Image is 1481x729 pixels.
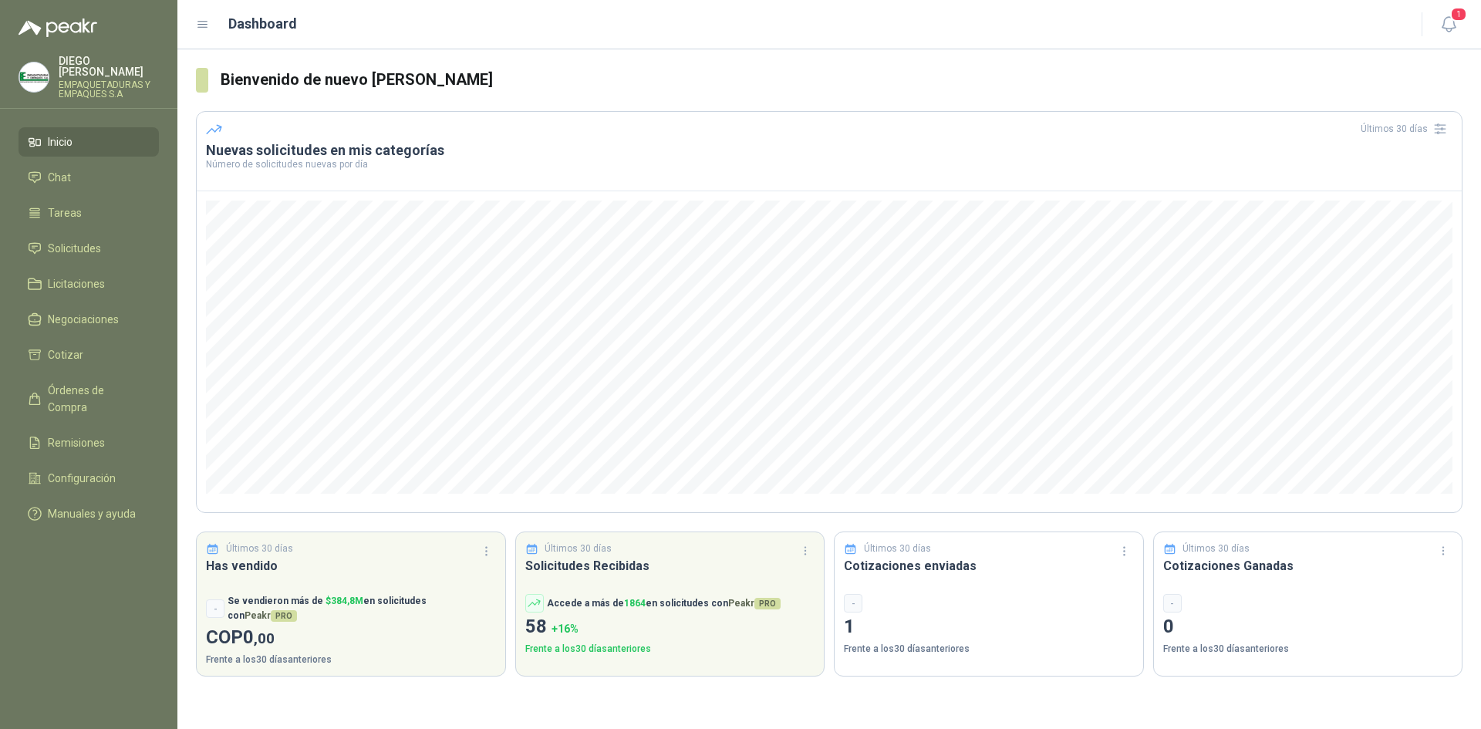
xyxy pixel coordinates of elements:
div: - [844,594,862,613]
p: DIEGO [PERSON_NAME] [59,56,159,77]
p: Accede a más de en solicitudes con [547,596,781,611]
a: Remisiones [19,428,159,457]
p: 0 [1163,613,1453,642]
a: Inicio [19,127,159,157]
span: Tareas [48,204,82,221]
h3: Solicitudes Recibidas [525,556,815,575]
span: PRO [754,598,781,609]
h3: Nuevas solicitudes en mis categorías [206,141,1452,160]
span: Peakr [728,598,781,609]
p: Número de solicitudes nuevas por día [206,160,1452,169]
span: Chat [48,169,71,186]
p: COP [206,623,496,653]
p: Frente a los 30 días anteriores [844,642,1134,656]
span: Órdenes de Compra [48,382,144,416]
img: Company Logo [19,62,49,92]
span: + 16 % [552,623,579,635]
p: EMPAQUETADURAS Y EMPAQUES S.A [59,80,159,99]
button: 1 [1435,11,1462,39]
p: Frente a los 30 días anteriores [525,642,815,656]
p: Últimos 30 días [545,542,612,556]
p: Frente a los 30 días anteriores [206,653,496,667]
h3: Cotizaciones enviadas [844,556,1134,575]
span: Solicitudes [48,240,101,257]
span: Licitaciones [48,275,105,292]
a: Órdenes de Compra [19,376,159,422]
a: Chat [19,163,159,192]
h1: Dashboard [228,13,297,35]
span: Inicio [48,133,73,150]
a: Solicitudes [19,234,159,263]
p: 1 [844,613,1134,642]
span: Peakr [245,610,297,621]
span: Configuración [48,470,116,487]
p: Últimos 30 días [226,542,293,556]
span: PRO [271,610,297,622]
a: Tareas [19,198,159,228]
h3: Has vendido [206,556,496,575]
p: 58 [525,613,815,642]
img: Logo peakr [19,19,97,37]
span: 1864 [624,598,646,609]
span: $ 384,8M [326,596,363,606]
a: Negociaciones [19,305,159,334]
a: Configuración [19,464,159,493]
h3: Bienvenido de nuevo [PERSON_NAME] [221,68,1462,92]
span: ,00 [254,629,275,647]
h3: Cotizaciones Ganadas [1163,556,1453,575]
span: Remisiones [48,434,105,451]
p: Últimos 30 días [864,542,931,556]
span: 1 [1450,7,1467,22]
p: Frente a los 30 días anteriores [1163,642,1453,656]
a: Licitaciones [19,269,159,299]
p: Últimos 30 días [1182,542,1250,556]
a: Cotizar [19,340,159,370]
span: 0 [243,626,275,648]
span: Cotizar [48,346,83,363]
p: Se vendieron más de en solicitudes con [228,594,496,623]
span: Negociaciones [48,311,119,328]
div: Últimos 30 días [1361,116,1452,141]
div: - [206,599,224,618]
div: - [1163,594,1182,613]
span: Manuales y ayuda [48,505,136,522]
a: Manuales y ayuda [19,499,159,528]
